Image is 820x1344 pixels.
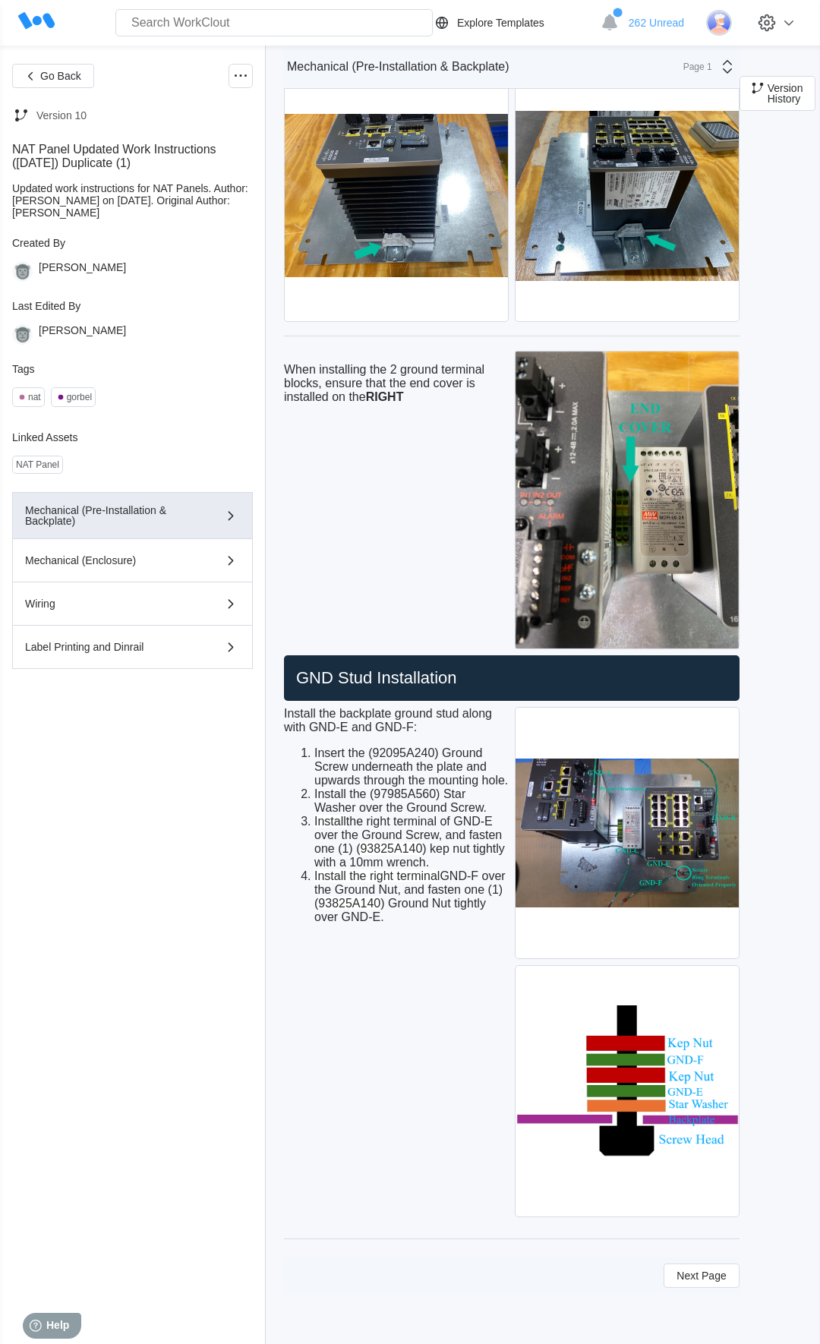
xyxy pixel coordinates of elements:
[314,869,440,882] span: Install the right terminal
[314,815,346,828] span: Install
[674,62,712,72] div: Page 1
[314,869,509,924] li: GND-F over the Ground Nut, and fasten one (1) ( ) Ground Nut tightly over GND-E.
[12,539,253,582] button: Mechanical (Enclosure)
[284,707,509,734] div: Install the backplate ground stud along with GND-E and GND-F:
[290,667,733,689] h2: GND Stud Installation
[516,708,739,958] img: P1190002.jpg
[36,109,87,121] div: Version 10
[67,392,92,402] div: gorbel
[676,1270,726,1281] span: Next Page
[12,300,253,312] div: Last Edited By
[314,815,509,869] li: the right terminal of GND-E over the Ground Screw, and fasten one (1) ( ) kep nut tightly with a ...
[284,363,509,404] p: When installing the 2 ground terminal blocks, ensure that the end cover is installed on the
[516,966,739,1216] img: Screenshot2025-09-09144549.jpg
[768,83,803,104] span: Version History
[318,897,380,910] span: 93825A140
[16,459,59,470] div: NAT Panel
[516,71,739,321] img: IMG_0598.jpg
[12,582,253,626] button: Wiring
[12,261,33,282] img: gorilla.png
[40,71,81,81] span: Go Back
[25,555,197,566] div: Mechanical (Enclosure)
[12,431,253,443] div: Linked Assets
[457,17,544,29] div: Explore Templates
[25,505,197,526] div: Mechanical (Pre-Installation & Backplate)
[366,390,404,403] strong: RIGHT
[12,64,94,88] button: Go Back
[285,71,508,321] img: IMG_0599.jpg
[12,182,253,219] div: Updated work instructions for NAT Panels. Author: [PERSON_NAME] on [DATE]. Original Author:[PERSO...
[39,324,126,345] div: [PERSON_NAME]
[314,787,509,815] li: Install the (97985A560) Star Washer over the Ground Screw.
[706,10,732,36] img: user-3.png
[12,626,253,669] button: Label Printing and Dinrail
[28,392,41,402] div: nat
[12,492,253,539] button: Mechanical (Pre-Installation & Backplate)
[115,9,433,36] input: Search WorkClout
[25,642,197,652] div: Label Printing and Dinrail
[12,324,33,345] img: gorilla.png
[629,17,684,29] span: 262 Unread
[516,352,739,648] img: Screenshot2025-03-19120457.jpg
[664,1264,739,1288] button: Next Page
[12,143,253,170] div: NAT Panel Updated Work Instructions ([DATE]) Duplicate (1)
[314,746,509,787] li: Insert the (92095A240) Ground Screw underneath the plate and upwards through the mounting hole.
[433,14,593,32] a: Explore Templates
[740,76,816,111] button: Version History
[12,363,253,375] div: Tags
[287,60,509,74] div: Mechanical (Pre-Installation & Backplate)
[12,237,253,249] div: Created By
[25,598,197,609] div: Wiring
[39,261,126,282] div: [PERSON_NAME]
[360,842,422,855] span: 93825A140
